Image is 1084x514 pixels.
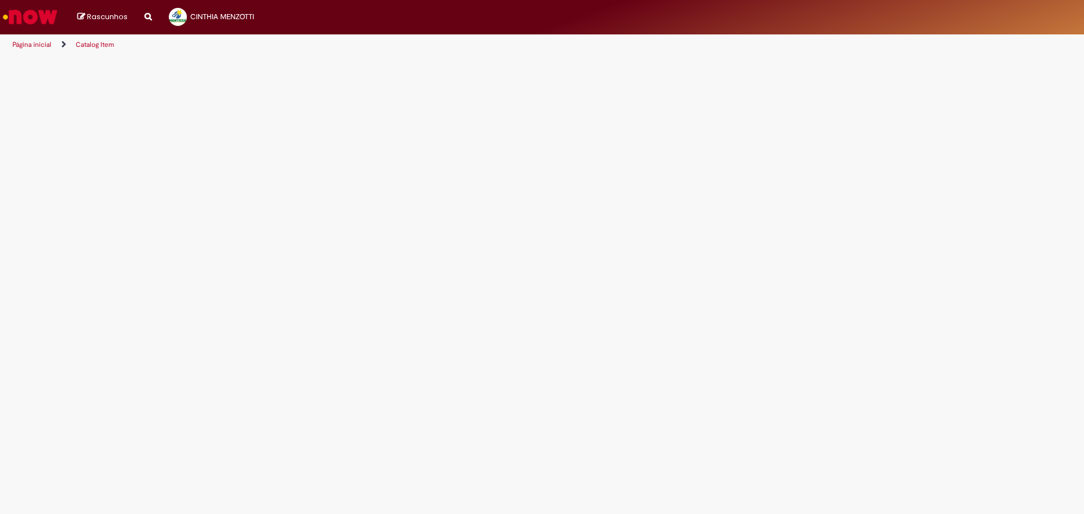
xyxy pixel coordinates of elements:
[8,34,714,55] ul: Trilhas de página
[1,6,59,28] img: ServiceNow
[76,40,114,49] a: Catalog Item
[190,12,254,21] span: CINTHIA MENZOTTI
[87,11,128,22] span: Rascunhos
[77,12,128,23] a: Rascunhos
[12,40,51,49] a: Página inicial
